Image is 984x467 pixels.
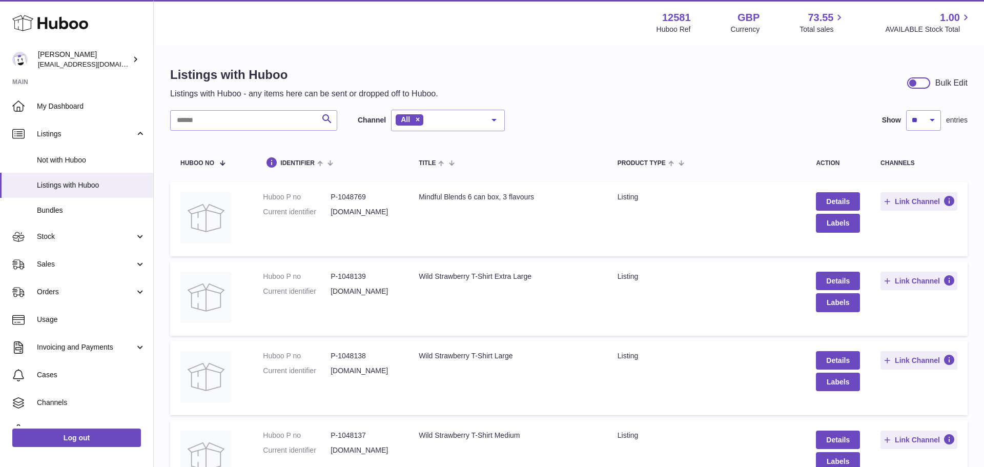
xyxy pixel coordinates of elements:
[895,197,940,206] span: Link Channel
[280,160,315,167] span: identifier
[895,435,940,444] span: Link Channel
[37,180,146,190] span: Listings with Huboo
[880,272,957,290] button: Link Channel
[880,431,957,449] button: Link Channel
[799,11,845,34] a: 73.55 Total sales
[37,155,146,165] span: Not with Huboo
[895,356,940,365] span: Link Channel
[419,351,597,361] div: Wild Strawberry T-Shirt Large
[38,50,130,69] div: [PERSON_NAME]
[180,160,214,167] span: Huboo no
[170,88,438,99] p: Listings with Huboo - any items here can be sent or dropped off to Huboo.
[808,11,833,25] span: 73.55
[37,342,135,352] span: Invoicing and Payments
[618,272,796,281] div: listing
[180,272,232,323] img: Wild Strawberry T-Shirt Extra Large
[331,287,398,296] dd: [DOMAIN_NAME]
[880,192,957,211] button: Link Channel
[419,160,436,167] span: title
[816,214,860,232] button: Labels
[38,60,151,68] span: [EMAIL_ADDRESS][DOMAIN_NAME]
[885,25,972,34] span: AVAILABLE Stock Total
[331,192,398,202] dd: P-1048769
[816,431,860,449] a: Details
[419,272,597,281] div: Wild Strawberry T-Shirt Extra Large
[263,207,331,217] dt: Current identifier
[657,25,691,34] div: Huboo Ref
[816,373,860,391] button: Labels
[618,192,796,202] div: listing
[799,25,845,34] span: Total sales
[618,160,666,167] span: Product Type
[935,77,968,89] div: Bulk Edit
[37,206,146,215] span: Bundles
[331,366,398,376] dd: [DOMAIN_NAME]
[331,207,398,217] dd: [DOMAIN_NAME]
[37,425,146,435] span: Settings
[263,366,331,376] dt: Current identifier
[331,431,398,440] dd: P-1048137
[180,192,232,243] img: Mindful Blends 6 can box, 3 flavours
[885,11,972,34] a: 1.00 AVAILABLE Stock Total
[940,11,960,25] span: 1.00
[358,115,386,125] label: Channel
[180,351,232,402] img: Wild Strawberry T-Shirt Large
[419,431,597,440] div: Wild Strawberry T-Shirt Medium
[263,192,331,202] dt: Huboo P no
[816,272,860,290] a: Details
[895,276,940,286] span: Link Channel
[37,370,146,380] span: Cases
[12,429,141,447] a: Log out
[263,431,331,440] dt: Huboo P no
[880,351,957,370] button: Link Channel
[331,445,398,455] dd: [DOMAIN_NAME]
[263,272,331,281] dt: Huboo P no
[737,11,760,25] strong: GBP
[37,101,146,111] span: My Dashboard
[37,259,135,269] span: Sales
[618,431,796,440] div: listing
[618,351,796,361] div: listing
[37,287,135,297] span: Orders
[816,192,860,211] a: Details
[170,67,438,83] h1: Listings with Huboo
[816,160,860,167] div: action
[263,445,331,455] dt: Current identifier
[419,192,597,202] div: Mindful Blends 6 can box, 3 flavours
[263,351,331,361] dt: Huboo P no
[37,315,146,324] span: Usage
[816,293,860,312] button: Labels
[37,398,146,408] span: Channels
[263,287,331,296] dt: Current identifier
[946,115,968,125] span: entries
[731,25,760,34] div: Currency
[37,232,135,241] span: Stock
[331,351,398,361] dd: P-1048138
[331,272,398,281] dd: P-1048139
[816,351,860,370] a: Details
[882,115,901,125] label: Show
[662,11,691,25] strong: 12581
[880,160,957,167] div: channels
[12,52,28,67] img: rnash@drink-trip.com
[401,115,410,124] span: All
[37,129,135,139] span: Listings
